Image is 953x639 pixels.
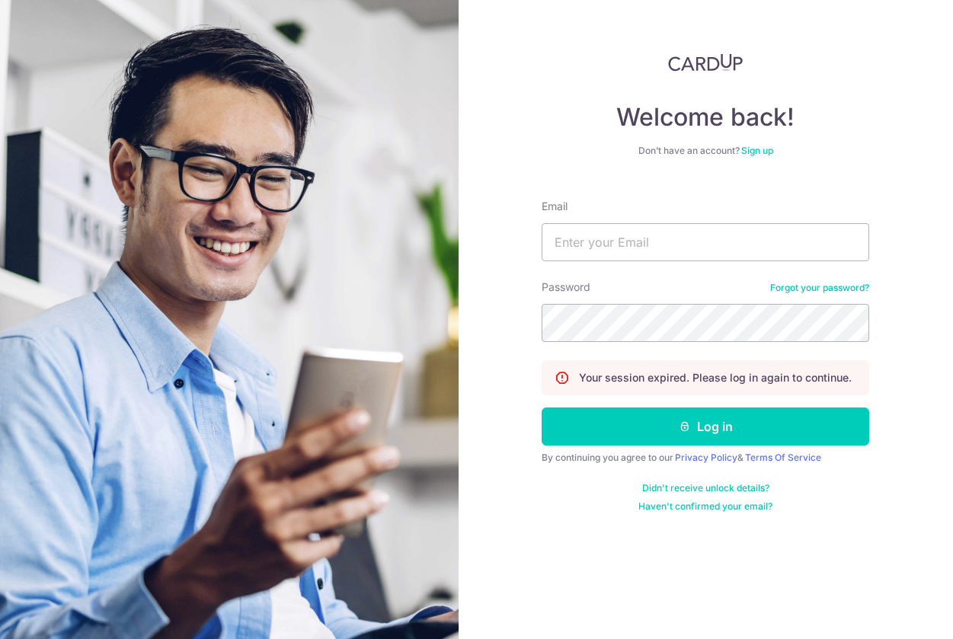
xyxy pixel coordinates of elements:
[638,500,772,513] a: Haven't confirmed your email?
[542,145,869,157] div: Don’t have an account?
[542,102,869,133] h4: Welcome back!
[579,370,852,385] p: Your session expired. Please log in again to continue.
[675,452,737,463] a: Privacy Policy
[770,282,869,294] a: Forgot your password?
[668,53,743,72] img: CardUp Logo
[542,280,590,295] label: Password
[741,145,773,156] a: Sign up
[542,452,869,464] div: By continuing you agree to our &
[745,452,821,463] a: Terms Of Service
[542,223,869,261] input: Enter your Email
[542,199,568,214] label: Email
[642,482,769,494] a: Didn't receive unlock details?
[542,407,869,446] button: Log in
